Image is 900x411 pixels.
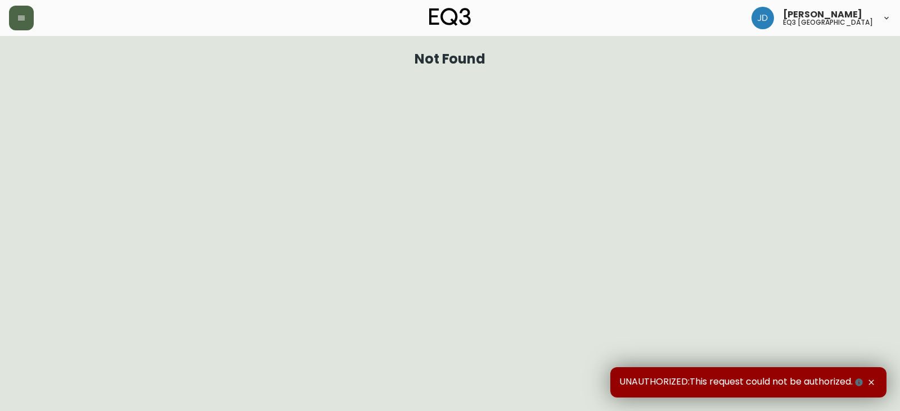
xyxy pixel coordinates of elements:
[429,8,471,26] img: logo
[619,376,865,389] span: UNAUTHORIZED:This request could not be authorized.
[783,10,862,19] span: [PERSON_NAME]
[751,7,774,29] img: 7c567ac048721f22e158fd313f7f0981
[783,19,873,26] h5: eq3 [GEOGRAPHIC_DATA]
[415,54,486,64] h1: Not Found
